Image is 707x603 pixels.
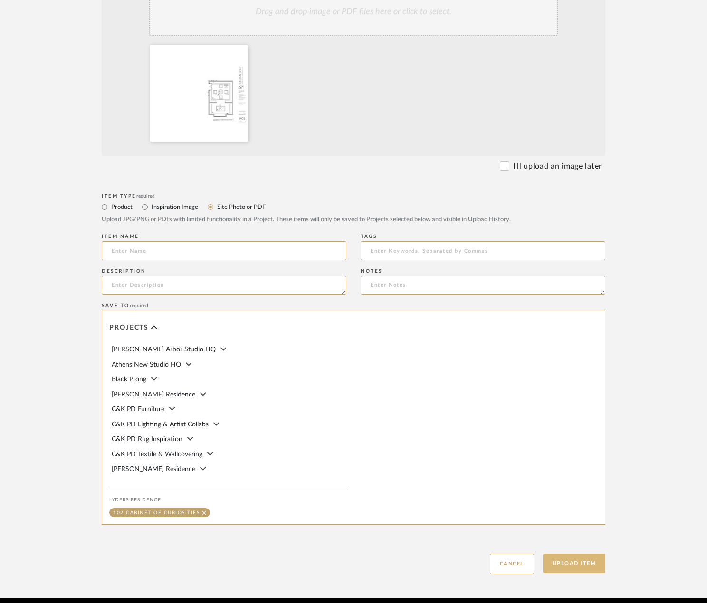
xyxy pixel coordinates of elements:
input: Enter Name [102,241,346,260]
div: Item name [102,234,346,239]
button: Upload Item [543,554,606,573]
label: Inspiration Image [151,202,198,212]
span: C&K PD Rug Inspiration [112,436,182,443]
div: Save To [102,303,605,309]
span: C&K PD Textile & Wallcovering [112,451,202,458]
span: Projects [109,324,149,332]
span: required [130,303,148,308]
div: Notes [361,268,605,274]
div: Tags [361,234,605,239]
div: 102 Cabinet of Curiosities [113,510,200,515]
div: Lyders Residence [109,497,346,503]
label: Site Photo or PDF [216,202,266,212]
span: [PERSON_NAME] Arbor Studio HQ [112,346,216,353]
span: Black Prong [112,376,146,383]
span: Athens New Studio HQ [112,361,181,368]
label: I'll upload an image later [513,160,602,172]
span: [PERSON_NAME] Residence [112,466,195,472]
label: Product [110,202,133,212]
div: Upload JPG/PNG or PDFs with limited functionality in a Project. These items will only be saved to... [102,215,605,225]
input: Enter Keywords, Separated by Commas [361,241,605,260]
button: Cancel [490,554,534,574]
span: C&K PD Furniture [112,406,164,413]
span: C&K PD Lighting & Artist Collabs [112,421,209,428]
span: required [136,194,155,198]
div: Item Type [102,193,605,199]
div: Description [102,268,346,274]
span: [PERSON_NAME] Residence [112,391,195,398]
mat-radio-group: Select item type [102,201,605,213]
